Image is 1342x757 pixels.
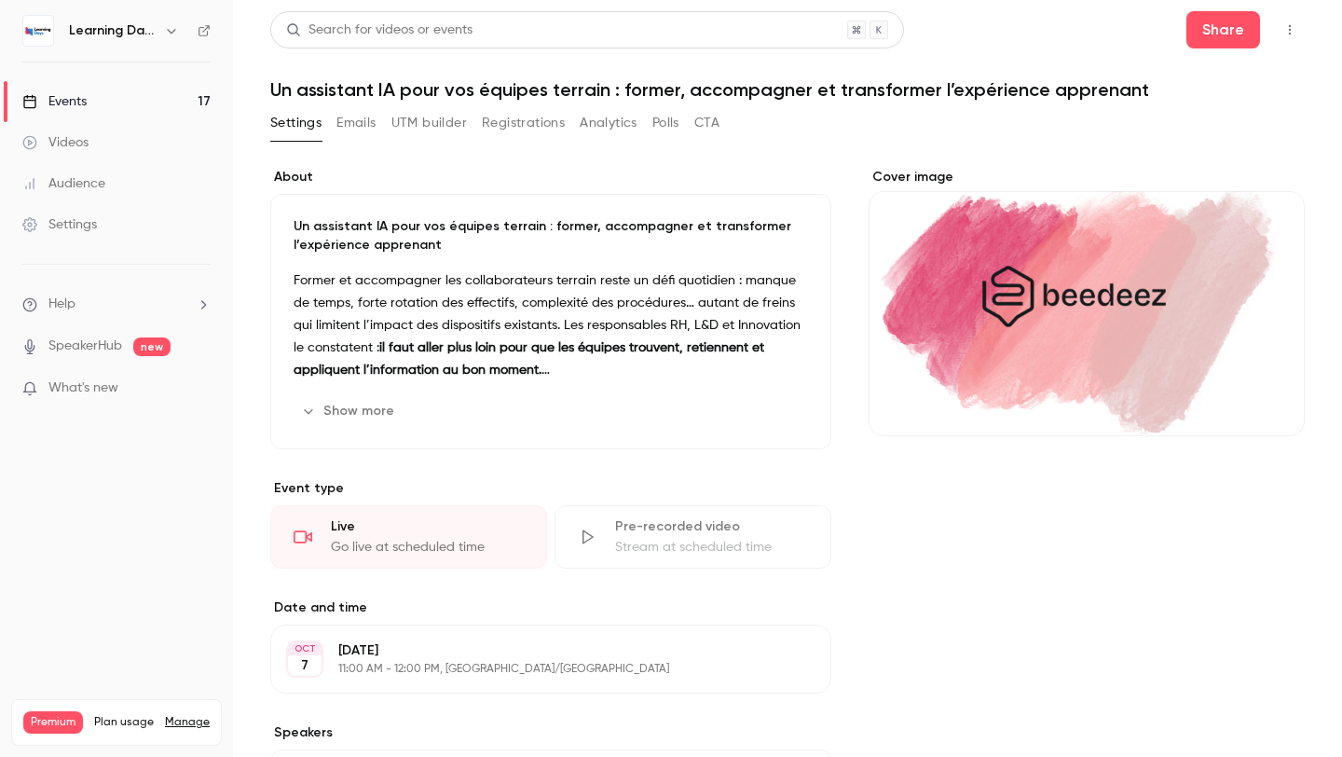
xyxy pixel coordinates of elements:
[336,108,376,138] button: Emails
[22,215,97,234] div: Settings
[288,642,322,655] div: OCT
[615,538,808,557] div: Stream at scheduled time
[331,538,524,557] div: Go live at scheduled time
[294,217,808,255] p: Un assistant IA pour vos équipes terrain : former, accompagner et transformer l’expérience apprenant
[22,133,89,152] div: Videos
[270,108,322,138] button: Settings
[294,269,808,381] p: Former et accompagner les collaborateurs terrain reste un défi quotidien : manque de temps, forte...
[270,168,831,186] label: About
[869,168,1305,186] label: Cover image
[22,174,105,193] div: Audience
[555,505,831,569] div: Pre-recorded videoStream at scheduled time
[294,341,764,377] strong: il faut aller plus loin pour que les équipes trouvent, retiennent et appliquent l’information au ...
[48,295,75,314] span: Help
[270,479,831,498] p: Event type
[331,517,524,536] div: Live
[869,168,1305,436] section: Cover image
[270,599,831,617] label: Date and time
[694,108,719,138] button: CTA
[270,78,1305,101] h1: Un assistant IA pour vos équipes terrain : former, accompagner et transformer l’expérience apprenant
[580,108,637,138] button: Analytics
[48,337,122,356] a: SpeakerHub
[338,662,733,677] p: 11:00 AM - 12:00 PM, [GEOGRAPHIC_DATA]/[GEOGRAPHIC_DATA]
[270,723,831,742] label: Speakers
[22,92,87,111] div: Events
[301,656,308,675] p: 7
[270,505,547,569] div: LiveGo live at scheduled time
[482,108,565,138] button: Registrations
[391,108,467,138] button: UTM builder
[133,337,171,356] span: new
[165,715,210,730] a: Manage
[23,16,53,46] img: Learning Days
[652,108,679,138] button: Polls
[1186,11,1260,48] button: Share
[615,517,808,536] div: Pre-recorded video
[94,715,154,730] span: Plan usage
[286,21,472,40] div: Search for videos or events
[23,711,83,734] span: Premium
[48,378,118,398] span: What's new
[188,380,211,397] iframe: Noticeable Trigger
[338,641,733,660] p: [DATE]
[294,396,405,426] button: Show more
[69,21,157,40] h6: Learning Days
[22,295,211,314] li: help-dropdown-opener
